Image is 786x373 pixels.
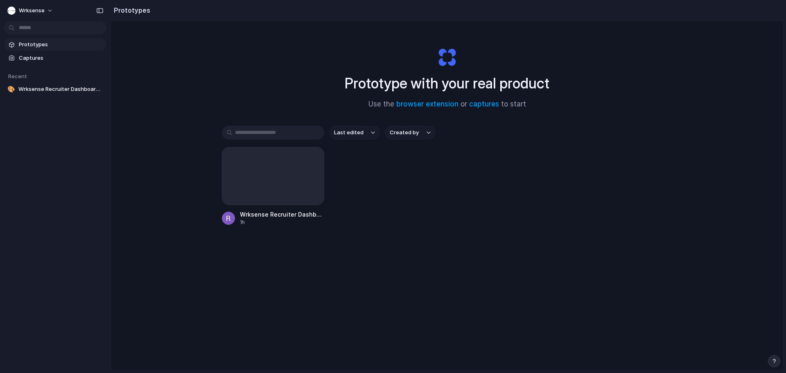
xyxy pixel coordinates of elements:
[385,126,436,140] button: Created by
[396,100,458,108] a: browser extension
[7,85,15,93] div: 🎨
[8,73,27,79] span: Recent
[19,7,45,15] span: Wrksense
[222,147,324,226] a: Wrksense Recruiter Dashboard Update1h
[111,5,150,15] h2: Prototypes
[4,52,106,64] a: Captures
[329,126,380,140] button: Last edited
[19,54,103,62] span: Captures
[240,210,324,219] span: Wrksense Recruiter Dashboard Update
[19,41,103,49] span: Prototypes
[390,129,419,137] span: Created by
[469,100,499,108] a: captures
[368,99,526,110] span: Use the or to start
[334,129,364,137] span: Last edited
[4,4,57,17] button: Wrksense
[345,72,549,94] h1: Prototype with your real product
[4,38,106,51] a: Prototypes
[240,219,324,226] div: 1h
[18,85,103,93] span: Wrksense Recruiter Dashboard Update
[4,83,106,95] a: 🎨Wrksense Recruiter Dashboard Update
